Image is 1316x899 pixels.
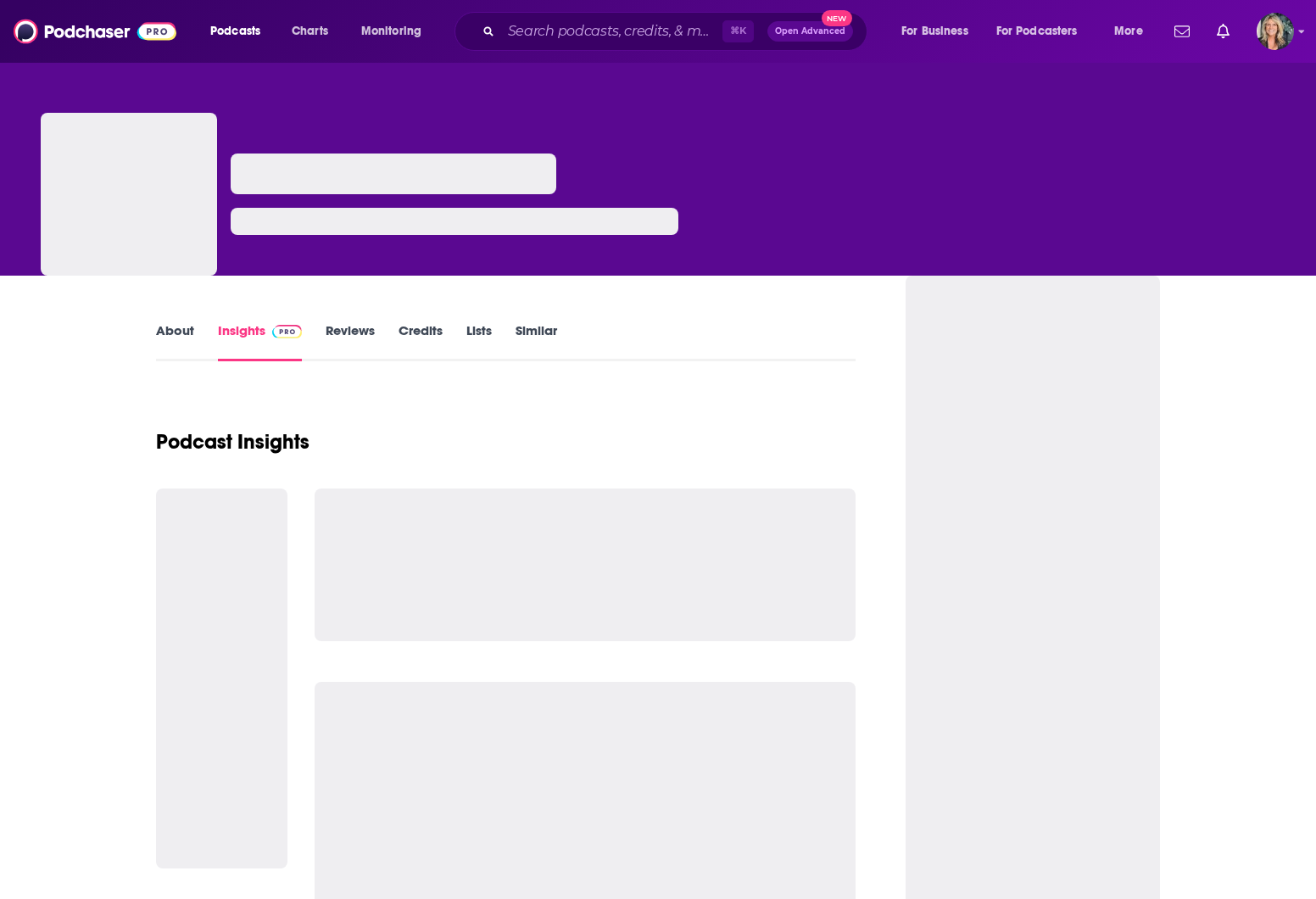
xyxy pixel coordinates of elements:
[996,20,1078,43] span: For Podcasters
[471,12,884,51] div: Search podcasts, credits, & more...
[1257,13,1294,50] img: User Profile
[361,20,421,43] span: Monitoring
[198,18,282,45] button: open menu
[889,18,990,45] button: open menu
[767,21,853,42] button: Open AdvancedNew
[1257,13,1294,50] span: Logged in as lisa.beech
[722,20,754,42] span: ⌘ K
[822,10,852,26] span: New
[326,322,375,361] a: Reviews
[156,429,309,455] h1: Podcast Insights
[775,27,845,36] span: Open Advanced
[466,322,492,361] a: Lists
[1168,17,1196,46] a: Show notifications dropdown
[516,322,557,361] a: Similar
[218,322,302,361] a: InsightsPodchaser Pro
[901,20,968,43] span: For Business
[281,18,338,45] a: Charts
[501,18,722,45] input: Search podcasts, credits, & more...
[272,325,302,338] img: Podchaser Pro
[156,322,194,361] a: About
[292,20,328,43] span: Charts
[1102,18,1164,45] button: open menu
[1114,20,1143,43] span: More
[985,18,1102,45] button: open menu
[14,15,176,47] img: Podchaser - Follow, Share and Rate Podcasts
[1257,13,1294,50] button: Show profile menu
[349,18,443,45] button: open menu
[399,322,443,361] a: Credits
[210,20,260,43] span: Podcasts
[1210,17,1236,46] a: Show notifications dropdown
